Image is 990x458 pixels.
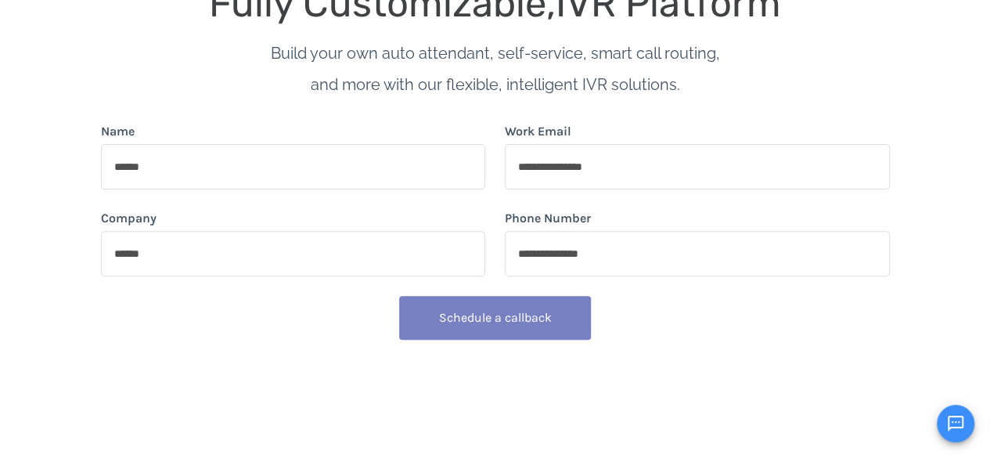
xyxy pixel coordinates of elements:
[505,122,571,141] label: Work Email
[311,75,680,94] span: and more with our flexible, intelligent IVR solutions.
[399,296,591,340] button: Schedule a callback
[101,122,135,141] label: Name
[937,405,974,442] button: Open chat
[101,209,157,228] label: Company
[101,122,890,359] form: form
[505,209,591,228] label: Phone Number
[439,310,552,325] span: Schedule a callback
[271,44,720,63] span: Build your own auto attendant, self-service, smart call routing,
